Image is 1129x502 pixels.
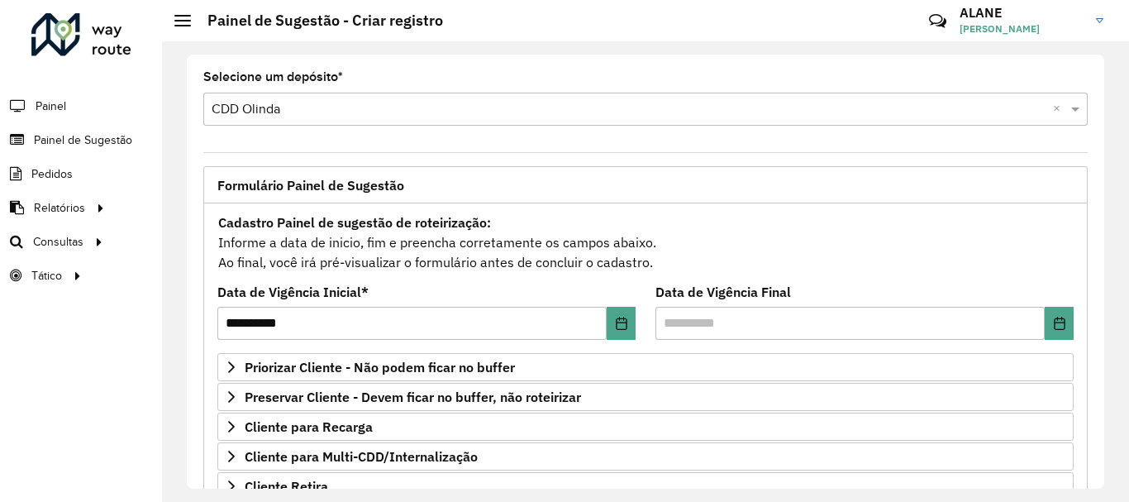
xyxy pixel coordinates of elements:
span: Consultas [33,233,83,251]
span: Tático [31,267,62,284]
a: Contato Rápido [920,3,955,39]
strong: Cadastro Painel de sugestão de roteirização: [218,214,491,231]
a: Priorizar Cliente - Não podem ficar no buffer [217,353,1074,381]
span: Formulário Painel de Sugestão [217,179,404,192]
button: Choose Date [1045,307,1074,340]
span: Cliente para Multi-CDD/Internalização [245,450,478,463]
label: Selecione um depósito [203,67,343,87]
span: Cliente para Recarga [245,420,373,433]
h2: Painel de Sugestão - Criar registro [191,12,443,30]
a: Cliente Retira [217,472,1074,500]
button: Choose Date [607,307,636,340]
span: Clear all [1053,99,1067,119]
span: [PERSON_NAME] [960,22,1084,36]
span: Painel de Sugestão [34,131,132,149]
a: Cliente para Recarga [217,413,1074,441]
div: Informe a data de inicio, fim e preencha corretamente os campos abaixo. Ao final, você irá pré-vi... [217,212,1074,273]
span: Priorizar Cliente - Não podem ficar no buffer [245,361,515,374]
span: Relatórios [34,199,85,217]
span: Preservar Cliente - Devem ficar no buffer, não roteirizar [245,390,581,404]
span: Painel [36,98,66,115]
h3: ALANE [960,5,1084,21]
label: Data de Vigência Inicial [217,282,369,302]
a: Cliente para Multi-CDD/Internalização [217,442,1074,471]
label: Data de Vigência Final [655,282,791,302]
span: Cliente Retira [245,480,328,493]
a: Preservar Cliente - Devem ficar no buffer, não roteirizar [217,383,1074,411]
span: Pedidos [31,165,73,183]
